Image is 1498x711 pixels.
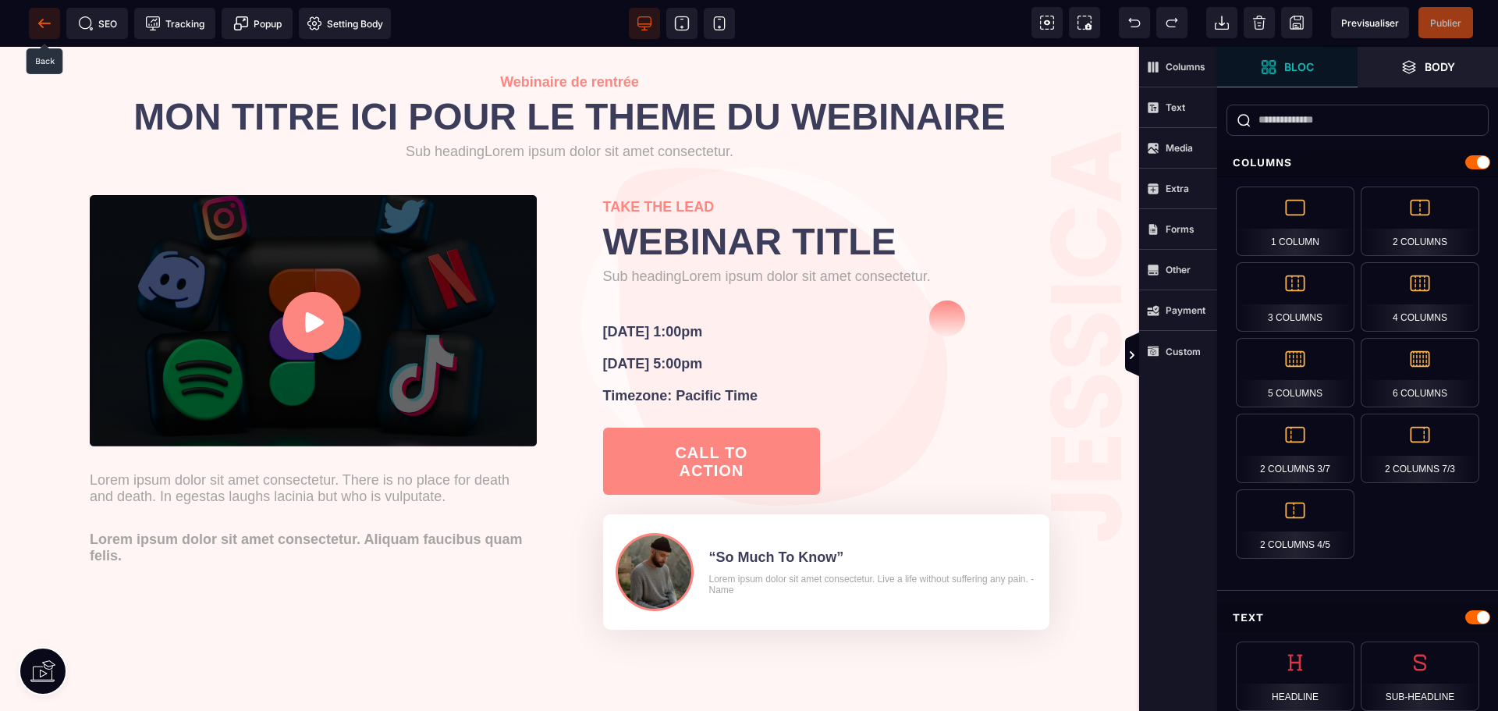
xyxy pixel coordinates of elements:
span: Open Layer Manager [1358,47,1498,87]
strong: Bloc [1284,61,1314,73]
div: 3 Columns [1236,262,1354,332]
strong: Other [1166,264,1191,276]
span: SEO [78,16,117,31]
strong: Forms [1166,223,1194,235]
span: Tracking [145,16,204,31]
div: Headline [1236,642,1354,711]
div: Columns [1217,148,1498,177]
text: Webinaire de rentrée [90,23,1049,48]
span: Setting Body [307,16,383,31]
div: 4 Columns [1361,262,1479,332]
img: 352fbe6ecf923ace83d93d338058974f_review_2.png [616,486,694,564]
div: 2 Columns 4/5 [1236,489,1354,559]
span: View components [1031,7,1063,38]
span: Popup [233,16,282,31]
strong: Columns [1166,61,1205,73]
div: Text [1217,603,1498,632]
div: 5 Columns [1236,338,1354,407]
span: Publier [1430,17,1461,29]
span: Screenshot [1069,7,1100,38]
div: Sub-Headline [1361,642,1479,711]
div: 2 Columns [1361,187,1479,256]
img: 81872691830c7cd3cee2927eb77562d6_video.png [90,148,537,400]
span: Open Blocks [1217,47,1358,87]
div: 6 Columns [1361,338,1479,407]
button: CALL TO ACTION [603,381,821,448]
strong: Text [1166,101,1185,113]
div: 2 Columns 3/7 [1236,414,1354,483]
div: 1 Column [1236,187,1354,256]
span: Previsualiser [1341,17,1399,29]
strong: Custom [1166,346,1201,357]
div: 2 Columns 7/3 [1361,414,1479,483]
strong: Payment [1166,304,1205,316]
strong: Media [1166,142,1193,154]
span: Preview [1331,7,1409,38]
strong: Body [1425,61,1455,73]
strong: Extra [1166,183,1189,194]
